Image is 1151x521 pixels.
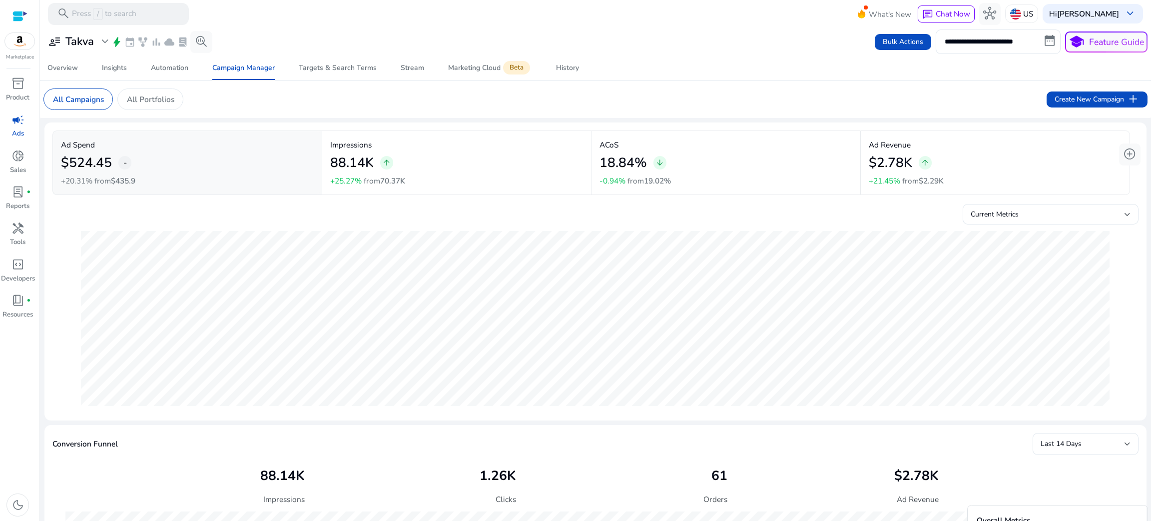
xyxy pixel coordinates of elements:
span: fiber_manual_record [26,298,31,303]
p: Ad Revenue [869,139,1122,150]
p: Product [6,93,29,103]
span: arrow_downward [655,158,664,167]
b: [PERSON_NAME] [1057,8,1119,19]
p: Press to search [72,8,136,20]
p: All Portfolios [127,93,174,105]
p: from [364,175,405,186]
span: Current Metrics [971,209,1019,219]
button: hub [979,3,1001,25]
p: +25.27% [330,177,362,184]
span: Bulk Actions [883,36,923,47]
p: from [94,175,135,186]
span: keyboard_arrow_down [1124,7,1137,20]
span: arrow_upward [921,158,930,167]
img: amazon.svg [5,33,35,49]
h2: 88.14K [330,155,374,171]
p: Developers [1,274,35,284]
span: Create New Campaign [1055,92,1139,105]
span: 19.02% [644,175,671,186]
div: Automation [151,64,188,71]
span: search_insights [195,35,208,48]
span: campaign [11,113,24,126]
div: Insights [102,64,127,71]
div: Stream [401,64,424,71]
span: search [57,7,70,20]
p: ACoS [599,139,852,150]
p: +21.45% [869,177,900,184]
span: inventory_2 [11,77,24,90]
span: arrow_upward [382,158,391,167]
h2: 88.14K [260,468,305,484]
span: school [1069,34,1085,50]
h3: Takva [65,35,94,48]
span: user_attributes [48,35,61,48]
p: Orders [703,493,727,505]
button: schoolFeature Guide [1065,31,1148,52]
button: Bulk Actions [875,34,931,50]
span: donut_small [11,149,24,162]
h2: 18.84% [599,155,647,171]
h2: $2.78K [869,155,912,171]
div: Campaign Manager [212,64,275,71]
button: search_insights [190,31,212,53]
div: Targets & Search Terms [299,64,377,71]
span: $2.29K [919,175,944,186]
p: Ads [12,129,24,139]
span: lab_profile [11,185,24,198]
p: Hi [1049,10,1119,17]
span: $435.9 [111,175,135,186]
span: code_blocks [11,258,24,271]
span: Beta [503,61,530,74]
button: Create New Campaignadd [1047,91,1147,107]
span: event [124,36,135,47]
p: Impressions [263,493,305,505]
span: Last 14 Days [1041,439,1082,448]
span: bolt [111,36,122,47]
p: from [627,175,671,186]
p: Clicks [496,493,516,505]
span: What's New [869,5,911,23]
span: lab_profile [177,36,188,47]
p: Feature Guide [1089,35,1144,48]
h5: Conversion Funnel [52,439,118,448]
p: Ad Spend [61,139,314,150]
span: cloud [164,36,175,47]
div: History [556,64,579,71]
div: Overview [47,64,78,71]
p: Tools [10,237,25,247]
span: chat [922,9,933,20]
p: Sales [10,165,26,175]
span: add [1127,92,1140,105]
span: Chat Now [936,8,970,19]
span: - [123,156,127,169]
p: US [1023,5,1033,22]
span: add_circle [1123,147,1136,160]
h2: 1.26K [480,468,516,484]
h2: $2.78K [894,468,939,484]
p: from [902,175,944,186]
span: handyman [11,222,24,235]
p: All Campaigns [53,93,104,105]
span: hub [983,7,996,20]
span: dark_mode [11,498,24,511]
span: 70.37K [380,175,405,186]
div: Marketing Cloud [448,63,532,72]
h2: $524.45 [61,155,112,171]
p: -0.94% [599,177,625,184]
span: / [93,8,102,20]
p: Marketplace [6,53,34,61]
p: Reports [6,201,29,211]
p: Ad Revenue [897,493,939,505]
p: Impressions [330,139,583,150]
p: Resources [2,310,33,320]
button: chatChat Now [918,5,974,22]
span: bar_chart [151,36,162,47]
span: expand_more [98,35,111,48]
p: +20.31% [61,177,92,184]
span: family_history [137,36,148,47]
h2: 61 [711,468,727,484]
span: fiber_manual_record [26,190,31,194]
span: book_4 [11,294,24,307]
button: add_circle [1119,143,1141,165]
img: us.svg [1010,8,1021,19]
